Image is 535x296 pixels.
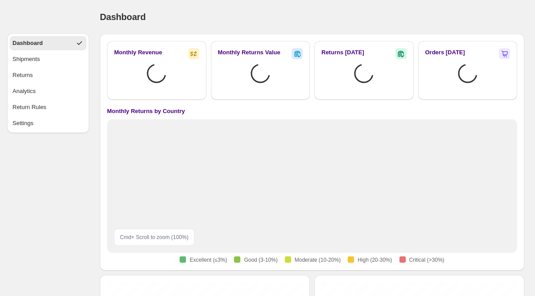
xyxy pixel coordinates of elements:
[10,52,86,66] button: Shipments
[321,48,364,57] h2: Returns [DATE]
[425,48,465,57] h2: Orders [DATE]
[409,256,444,264] span: Critical (>30%)
[114,229,194,246] div: Cmd + Scroll to zoom ( 100 %)
[10,116,86,130] button: Settings
[358,256,392,264] span: High (20-30%)
[12,55,40,64] div: Shipments
[10,84,86,98] button: Analytics
[10,100,86,114] button: Return Rules
[114,48,162,57] h2: Monthly Revenue
[12,103,46,112] div: Return Rules
[107,107,185,116] h4: Monthly Returns by Country
[189,256,227,264] span: Excellent (≤3%)
[244,256,277,264] span: Good (3-10%)
[12,71,33,80] div: Returns
[295,256,341,264] span: Moderate (10-20%)
[12,119,33,128] div: Settings
[218,48,280,57] h2: Monthly Returns Value
[100,12,146,22] span: Dashboard
[10,36,86,50] button: Dashboard
[10,68,86,82] button: Returns
[12,87,36,96] div: Analytics
[12,39,43,48] div: Dashboard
